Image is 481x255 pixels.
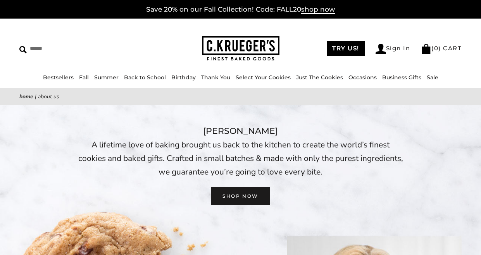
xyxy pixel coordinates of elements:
a: TRY US! [327,41,365,56]
img: Search [19,46,27,53]
a: Thank You [201,74,230,81]
a: Occasions [348,74,377,81]
a: Sign In [376,44,410,54]
a: Save 20% on our Fall Collection! Code: FALL20shop now [146,5,335,14]
a: Select Your Cookies [236,74,291,81]
img: Bag [421,44,431,54]
a: Fall [79,74,89,81]
span: | [35,93,36,100]
a: Business Gifts [382,74,421,81]
nav: breadcrumbs [19,92,462,101]
a: Bestsellers [43,74,74,81]
a: Back to School [124,74,166,81]
a: Just The Cookies [296,74,343,81]
img: C.KRUEGER'S [202,36,279,61]
p: A lifetime love of baking brought us back to the kitchen to create the world’s finest cookies and... [78,138,403,178]
img: Account [376,44,386,54]
span: 0 [434,44,439,52]
a: Home [19,93,33,100]
a: (0) CART [421,44,462,52]
a: Sale [427,74,438,81]
a: SHOP NOW [211,187,269,205]
input: Search [19,43,120,55]
a: Summer [94,74,119,81]
a: Birthday [171,74,196,81]
span: About Us [38,93,59,100]
span: shop now [301,5,335,14]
